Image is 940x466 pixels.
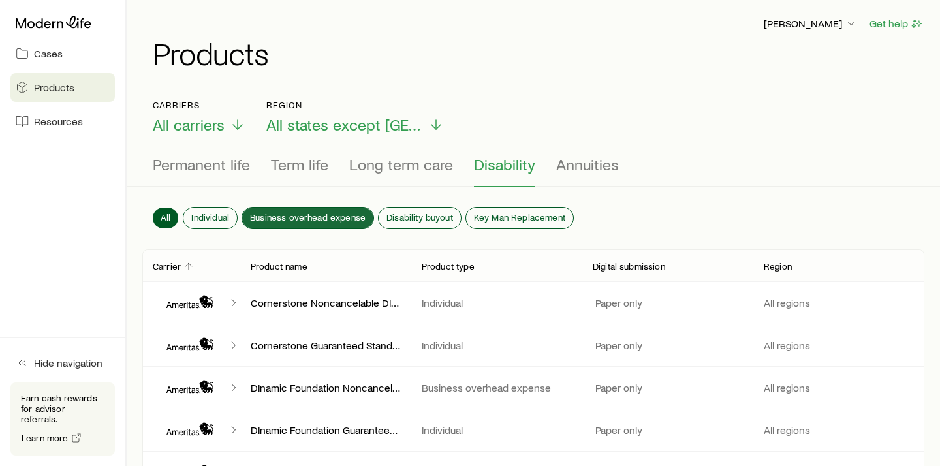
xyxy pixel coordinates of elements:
button: Disability buyout [379,208,461,228]
button: All [153,208,178,228]
p: [PERSON_NAME] [764,17,858,30]
h1: Products [153,37,924,69]
button: [PERSON_NAME] [763,16,858,32]
p: Carriers [153,100,245,110]
p: Product name [251,261,307,272]
p: Product type [422,261,475,272]
span: Long term care [349,155,453,174]
span: Cases [34,47,63,60]
span: All states except [GEOGRAPHIC_DATA] [266,116,423,134]
p: All regions [764,296,914,309]
span: Learn more [22,433,69,443]
p: Individual [422,296,572,309]
span: Business overhead expense [250,212,366,223]
div: Earn cash rewards for advisor referrals.Learn more [10,382,115,456]
span: Individual [191,212,229,223]
span: Annuities [556,155,619,174]
span: Disability [474,155,535,174]
p: Earn cash rewards for advisor referrals. [21,393,104,424]
button: Business overhead expense [242,208,373,228]
button: Get help [869,16,924,31]
p: Region [266,100,444,110]
button: Hide navigation [10,349,115,377]
p: All regions [764,339,914,352]
span: Hide navigation [34,356,102,369]
p: DInamic Foundation Guaranteed Standard Issue (GSI) Program Noncancelable & Guaranteed Renewable D... [251,424,401,437]
button: Individual [183,208,237,228]
span: All carriers [153,116,225,134]
p: Paper only [593,339,642,352]
p: Carrier [153,261,181,272]
p: Region [764,261,792,272]
span: Products [34,81,74,94]
div: Product types [153,155,914,187]
a: Products [10,73,115,102]
p: Paper only [593,381,642,394]
button: CarriersAll carriers [153,100,245,134]
p: Digital submission [593,261,665,272]
button: RegionAll states except [GEOGRAPHIC_DATA] [266,100,444,134]
span: Term life [271,155,328,174]
p: Cornerstone Noncancelable DI 6A/M - 2A/M Guaranteed Renewable 6A/M-3A/M [251,296,401,309]
button: Key Man Replacement [466,208,573,228]
p: All regions [764,424,914,437]
p: Business overhead expense [422,381,572,394]
p: Paper only [593,296,642,309]
span: Permanent life [153,155,250,174]
span: All [161,212,170,223]
p: Paper only [593,424,642,437]
p: All regions [764,381,914,394]
p: Individual [422,339,572,352]
p: DInamic Foundation Noncancelable DI 6A/M - 2A/M Business Overhead Expense (BOE) Guaranteed Renewa... [251,381,401,394]
a: Resources [10,107,115,136]
span: Key Man Replacement [474,212,565,223]
span: Disability buyout [386,212,453,223]
span: Resources [34,115,83,128]
a: Cases [10,39,115,68]
p: Individual [422,424,572,437]
p: Cornerstone Guaranteed Standard Issue (GSI) Program Noncancelable & Guaranteed Renewable DI 15%, ... [251,339,401,352]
